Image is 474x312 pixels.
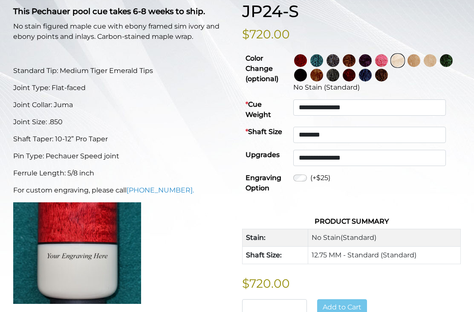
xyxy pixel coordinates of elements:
[13,185,232,195] p: For custom engraving, please call
[13,21,232,42] p: No stain figured maple cue with ebony framed sim ivory and ebony points and inlays. Carbon-staine...
[343,69,355,82] img: Burgundy
[246,54,278,83] strong: Color Change (optional)
[327,69,339,82] img: Carbon
[375,54,388,67] img: Pink
[310,69,323,82] img: Chestnut
[246,251,282,259] strong: Shaft Size:
[13,134,232,144] p: Shaft Taper: 10-12” Pro Taper
[341,233,376,242] span: (Standard)
[13,100,232,110] p: Joint Collar: Juma
[13,151,232,161] p: Pin Type: Pechauer Speed joint
[246,100,271,119] strong: Cue Weight
[308,246,460,264] td: 12.75 MM - Standard (Standard)
[315,217,389,225] strong: Product Summary
[294,69,307,82] img: Ebony
[343,54,355,67] img: Rose
[246,151,280,159] strong: Upgrades
[310,54,323,67] img: Turquoise
[391,54,404,67] img: No Stain
[246,233,266,242] strong: Stain:
[424,54,436,67] img: Light Natural
[127,186,194,194] a: [PHONE_NUMBER].
[246,174,281,192] strong: Engraving Option
[13,117,232,127] p: Joint Size: .850
[359,69,372,82] img: Blue
[13,6,205,16] strong: This Pechauer pool cue takes 6-8 weeks to ship.
[246,128,282,136] strong: Shaft Size
[242,276,290,291] bdi: $720.00
[327,54,339,67] img: Smoke
[408,54,420,67] img: Natural
[13,66,232,76] p: Standard Tip: Medium Tiger Emerald Tips
[375,69,388,82] img: Black Palm
[293,82,457,93] div: No Stain (Standard)
[13,83,232,93] p: Joint Type: Flat-faced
[13,168,232,178] p: Ferrule Length: 5/8 inch
[440,54,453,67] img: Green
[294,54,307,67] img: Wine
[242,2,461,21] h1: JP24-S
[310,173,330,183] label: (+$25)
[242,27,290,41] bdi: $720.00
[308,229,460,246] td: No Stain
[359,54,372,67] img: Purple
